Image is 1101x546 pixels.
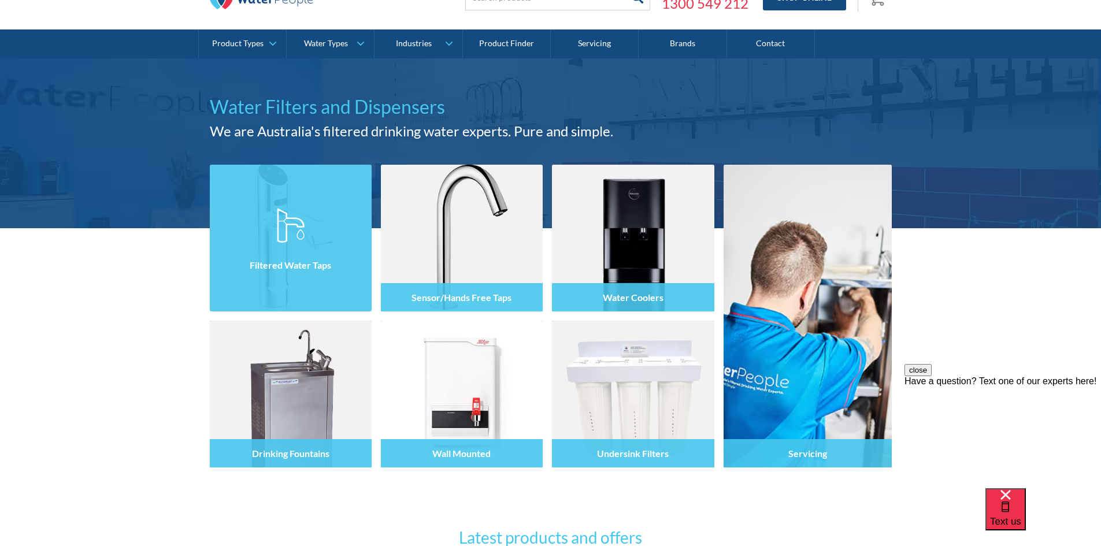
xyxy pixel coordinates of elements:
img: Water Coolers [552,165,714,311]
a: Industries [375,29,462,58]
img: Undersink Filters [552,321,714,467]
img: Filtered Water Taps [210,165,372,311]
h4: Wall Mounted [432,448,491,459]
h4: Water Coolers [603,292,663,303]
iframe: podium webchat widget bubble [985,488,1101,546]
iframe: podium webchat widget prompt [904,364,1101,503]
a: Servicing [551,29,639,58]
a: Servicing [724,165,892,467]
div: Industries [396,39,432,49]
a: Water Types [287,29,374,58]
a: Product Types [199,29,286,58]
h4: Drinking Fountains [252,448,329,459]
h4: Sensor/Hands Free Taps [412,292,511,303]
a: Product Finder [463,29,551,58]
h4: Servicing [788,448,827,459]
div: Product Types [212,39,264,49]
div: Water Types [304,39,348,49]
h4: Filtered Water Taps [250,259,331,270]
a: Brands [639,29,726,58]
img: Sensor/Hands Free Taps [381,165,543,311]
a: Contact [727,29,815,58]
h4: Undersink Filters [597,448,669,459]
img: Drinking Fountains [210,321,372,467]
img: Wall Mounted [381,321,543,467]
